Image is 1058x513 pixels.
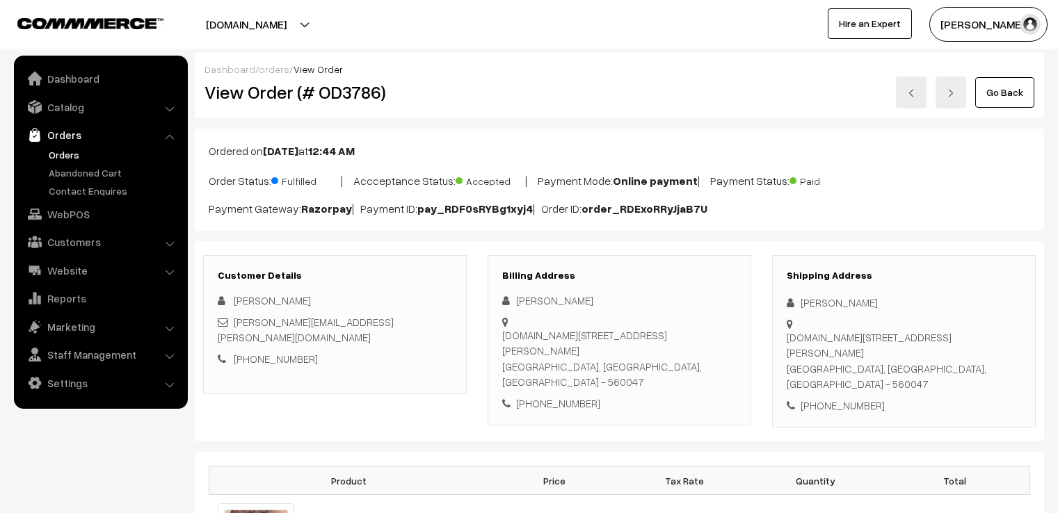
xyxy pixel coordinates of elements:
[975,77,1034,108] a: Go Back
[45,147,183,162] a: Orders
[45,165,183,180] a: Abandoned Cart
[17,202,183,227] a: WebPOS
[263,144,298,158] b: [DATE]
[17,258,183,283] a: Website
[1020,14,1041,35] img: user
[17,229,183,254] a: Customers
[828,8,912,39] a: Hire an Expert
[787,295,1021,311] div: [PERSON_NAME]
[17,370,183,396] a: Settings
[234,352,318,365] a: [PHONE_NUMBER]
[17,122,183,147] a: Orders
[502,293,737,309] div: [PERSON_NAME]
[787,329,1021,392] div: [DOMAIN_NAME][STREET_ADDRESS][PERSON_NAME] [GEOGRAPHIC_DATA], [GEOGRAPHIC_DATA], [GEOGRAPHIC_DATA...
[205,81,467,103] h2: View Order (# OD3786)
[17,18,163,28] img: COMMMERCE
[271,170,341,188] span: Fulfilled
[750,466,881,495] th: Quantity
[209,200,1030,217] p: Payment Gateway: | Payment ID: | Order ID:
[502,327,737,390] div: [DOMAIN_NAME][STREET_ADDRESS][PERSON_NAME] [GEOGRAPHIC_DATA], [GEOGRAPHIC_DATA], [GEOGRAPHIC_DATA...
[294,63,343,75] span: View Order
[502,270,737,282] h3: Billing Address
[17,66,183,91] a: Dashboard
[45,184,183,198] a: Contact Enquires
[17,95,183,120] a: Catalog
[209,466,489,495] th: Product
[17,314,183,339] a: Marketing
[619,466,750,495] th: Tax Rate
[947,89,955,97] img: right-arrow.png
[205,62,1034,76] div: / /
[881,466,1030,495] th: Total
[157,7,335,42] button: [DOMAIN_NAME]
[489,466,620,495] th: Price
[456,170,525,188] span: Accepted
[17,14,139,31] a: COMMMERCE
[218,316,394,344] a: [PERSON_NAME][EMAIL_ADDRESS][PERSON_NAME][DOMAIN_NAME]
[205,63,255,75] a: Dashboard
[17,342,183,367] a: Staff Management
[209,142,1030,159] p: Ordered on at
[259,63,289,75] a: orders
[234,294,311,307] span: [PERSON_NAME]
[790,170,859,188] span: Paid
[308,144,355,158] b: 12:44 AM
[613,174,698,188] b: Online payment
[787,270,1021,282] h3: Shipping Address
[787,398,1021,414] div: [PHONE_NUMBER]
[209,170,1030,189] p: Order Status: | Accceptance Status: | Payment Mode: | Payment Status:
[301,202,352,215] b: Razorpay
[17,286,183,311] a: Reports
[929,7,1048,42] button: [PERSON_NAME]
[502,396,737,412] div: [PHONE_NUMBER]
[218,270,452,282] h3: Customer Details
[582,202,707,215] b: order_RDExoRRyJjaB7U
[907,89,915,97] img: left-arrow.png
[417,202,533,215] b: pay_RDF0sRYBg1xyj4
